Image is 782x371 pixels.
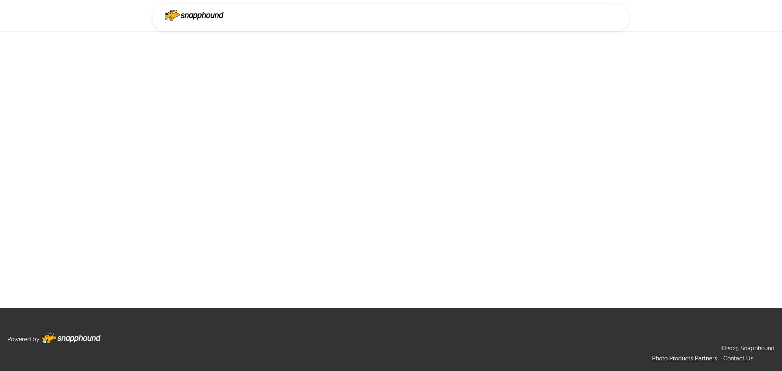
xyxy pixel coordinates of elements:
p: Powered by [7,334,40,345]
a: Contact Us [723,355,753,362]
p: ©2025 Snapphound [721,343,775,353]
a: Photo Products Partners [652,355,717,362]
img: Footer [42,333,101,344]
img: Snapphound Logo [165,10,224,21]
